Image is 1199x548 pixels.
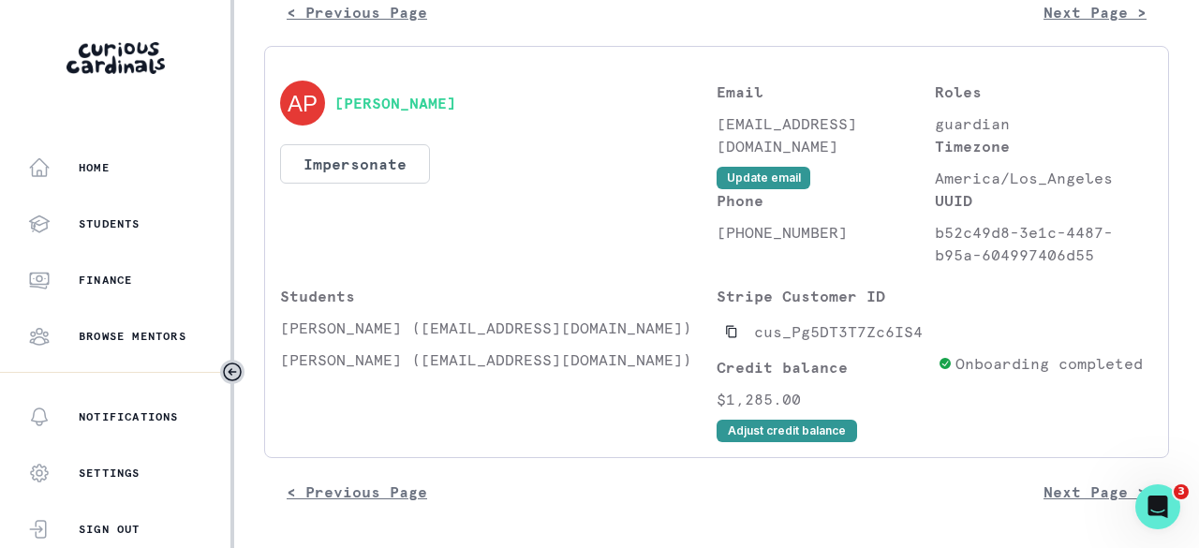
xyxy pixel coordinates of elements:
[334,94,456,112] button: [PERSON_NAME]
[935,81,1153,103] p: Roles
[79,522,141,537] p: Sign Out
[1021,473,1169,511] button: Next Page >
[67,42,165,74] img: Curious Cardinals Logo
[280,144,430,184] button: Impersonate
[264,473,450,511] button: < Previous Page
[79,216,141,231] p: Students
[79,329,186,344] p: Browse Mentors
[717,81,935,103] p: Email
[717,420,857,442] button: Adjust credit balance
[220,360,244,384] button: Toggle sidebar
[79,409,179,424] p: Notifications
[717,317,747,347] button: Copied to clipboard
[717,356,930,378] p: Credit balance
[754,320,923,343] p: cus_Pg5DT3T7Zc6IS4
[79,273,132,288] p: Finance
[79,466,141,481] p: Settings
[935,112,1153,135] p: guardian
[280,285,717,307] p: Students
[935,221,1153,266] p: b52c49d8-3e1c-4487-b95a-604997406d55
[1174,484,1189,499] span: 3
[717,285,930,307] p: Stripe Customer ID
[717,189,935,212] p: Phone
[935,135,1153,157] p: Timezone
[717,388,930,410] p: $1,285.00
[79,160,110,175] p: Home
[280,348,717,371] p: [PERSON_NAME] ([EMAIL_ADDRESS][DOMAIN_NAME])
[955,352,1143,375] p: Onboarding completed
[1135,484,1180,529] iframe: Intercom live chat
[717,112,935,157] p: [EMAIL_ADDRESS][DOMAIN_NAME]
[280,81,325,126] img: svg
[717,221,935,244] p: [PHONE_NUMBER]
[280,317,717,339] p: [PERSON_NAME] ([EMAIL_ADDRESS][DOMAIN_NAME])
[935,189,1153,212] p: UUID
[717,167,810,189] button: Update email
[935,167,1153,189] p: America/Los_Angeles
